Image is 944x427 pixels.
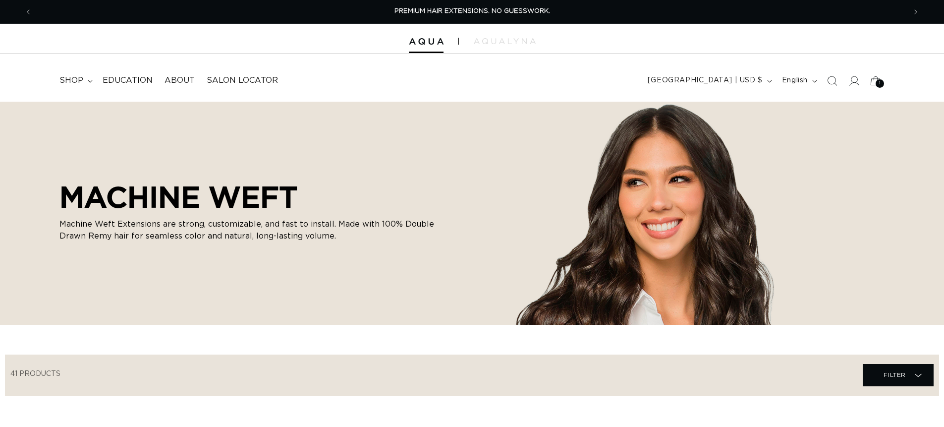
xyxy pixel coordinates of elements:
span: English [782,75,808,86]
span: Education [103,75,153,86]
span: Salon Locator [207,75,278,86]
h2: MACHINE WEFT [59,180,436,214]
img: Aqua Hair Extensions [409,38,444,45]
button: English [776,71,821,90]
span: [GEOGRAPHIC_DATA] | USD $ [648,75,763,86]
a: About [159,69,201,92]
button: [GEOGRAPHIC_DATA] | USD $ [642,71,776,90]
span: PREMIUM HAIR EXTENSIONS. NO GUESSWORK. [394,8,550,14]
span: shop [59,75,83,86]
span: Filter [884,366,906,384]
span: About [165,75,195,86]
img: aqualyna.com [474,38,536,44]
button: Previous announcement [17,2,39,21]
span: 1 [879,79,881,88]
a: Education [97,69,159,92]
summary: Search [821,70,843,92]
a: Salon Locator [201,69,284,92]
summary: Filter [863,364,934,386]
span: 41 products [10,370,60,377]
button: Next announcement [905,2,927,21]
summary: shop [54,69,97,92]
p: Machine Weft Extensions are strong, customizable, and fast to install. Made with 100% Double Draw... [59,218,436,242]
